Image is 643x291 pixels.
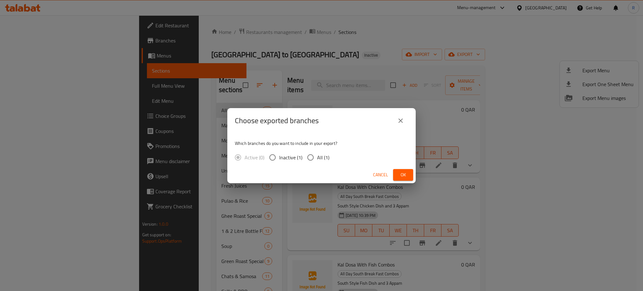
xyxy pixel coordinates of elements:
span: Cancel [373,171,388,179]
span: All (1) [317,154,329,161]
button: Ok [393,169,413,181]
p: Which branches do you want to include in your export? [235,140,408,146]
span: Inactive (1) [279,154,302,161]
button: close [393,113,408,128]
span: Active (0) [245,154,264,161]
span: Ok [398,171,408,179]
button: Cancel [370,169,391,181]
h2: Choose exported branches [235,116,319,126]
